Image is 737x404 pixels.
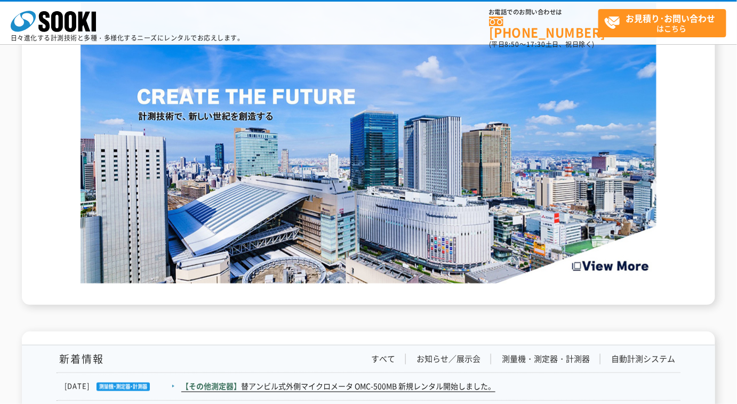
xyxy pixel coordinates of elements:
img: 測量機・測定器・計測器 [90,383,150,391]
span: はこちら [604,10,726,36]
strong: お見積り･お問い合わせ [626,12,716,25]
span: (平日 ～ 土日、祝日除く) [489,39,595,49]
a: お知らせ／展示会 [416,353,480,365]
h1: 新着情報 [57,353,104,365]
a: 自動計測システム [611,353,675,365]
span: 8:50 [505,39,520,49]
span: 17:30 [526,39,546,49]
a: Create the Future [81,273,656,283]
a: 【その他測定器】替アンビル式外側マイクロメータ OMC-500MB 新規レンタル開始しました。 [181,381,495,392]
p: 日々進化する計測技術と多種・多様化するニーズにレンタルでお応えします。 [11,35,244,41]
a: 測量機・測定器・計測器 [502,353,590,365]
dt: [DATE] [65,381,180,392]
span: お電話でのお問い合わせは [489,9,598,15]
a: すべて [371,353,395,365]
span: 【その他測定器】 [181,381,241,392]
a: お見積り･お問い合わせはこちら [598,9,726,37]
a: [PHONE_NUMBER] [489,17,598,38]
